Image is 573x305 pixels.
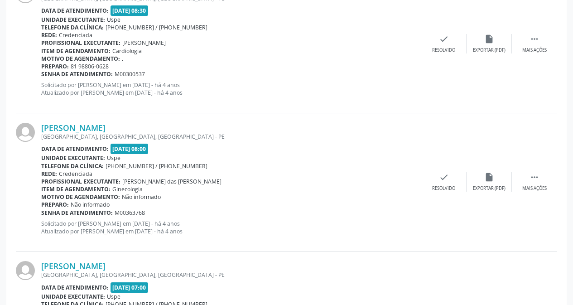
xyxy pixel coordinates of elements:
[41,133,421,140] div: [GEOGRAPHIC_DATA], [GEOGRAPHIC_DATA], [GEOGRAPHIC_DATA] - PE
[439,34,449,44] i: check
[41,293,105,300] b: Unidade executante:
[41,209,113,217] b: Senha de atendimento:
[41,284,109,291] b: Data de atendimento:
[484,34,494,44] i: insert_drive_file
[41,16,105,24] b: Unidade executante:
[41,220,421,235] p: Solicitado por [PERSON_NAME] em [DATE] - há 4 anos Atualizado por [PERSON_NAME] em [DATE] - há 4 ...
[41,24,104,31] b: Telefone da clínica:
[522,185,547,192] div: Mais ações
[16,123,35,142] img: img
[530,172,539,182] i: 
[106,162,207,170] span: [PHONE_NUMBER] / [PHONE_NUMBER]
[111,5,149,16] span: [DATE] 08:30
[530,34,539,44] i: 
[122,55,123,63] span: .
[111,282,149,293] span: [DATE] 07:00
[41,7,109,15] b: Data de atendimento:
[41,70,113,78] b: Senha de atendimento:
[41,178,120,185] b: Profissional executante:
[112,185,143,193] span: Ginecologia
[473,185,506,192] div: Exportar (PDF)
[106,24,207,31] span: [PHONE_NUMBER] / [PHONE_NUMBER]
[432,185,455,192] div: Resolvido
[484,172,494,182] i: insert_drive_file
[41,55,120,63] b: Motivo de agendamento:
[41,201,69,208] b: Preparo:
[59,170,92,178] span: Credenciada
[41,261,106,271] a: [PERSON_NAME]
[41,193,120,201] b: Motivo de agendamento:
[122,39,166,47] span: [PERSON_NAME]
[112,47,142,55] span: Cardiologia
[107,154,120,162] span: Uspe
[41,63,69,70] b: Preparo:
[522,47,547,53] div: Mais ações
[473,47,506,53] div: Exportar (PDF)
[107,293,120,300] span: Uspe
[41,39,120,47] b: Profissional executante:
[41,170,57,178] b: Rede:
[107,16,120,24] span: Uspe
[71,63,109,70] span: 81 98806-0628
[432,47,455,53] div: Resolvido
[41,47,111,55] b: Item de agendamento:
[41,185,111,193] b: Item de agendamento:
[111,144,149,154] span: [DATE] 08:00
[41,271,421,279] div: [GEOGRAPHIC_DATA], [GEOGRAPHIC_DATA], [GEOGRAPHIC_DATA] - PE
[41,154,105,162] b: Unidade executante:
[41,162,104,170] b: Telefone da clínica:
[115,209,145,217] span: M00363768
[59,31,92,39] span: Credenciada
[439,172,449,182] i: check
[41,145,109,153] b: Data de atendimento:
[41,81,421,97] p: Solicitado por [PERSON_NAME] em [DATE] - há 4 anos Atualizado por [PERSON_NAME] em [DATE] - há 4 ...
[41,123,106,133] a: [PERSON_NAME]
[41,31,57,39] b: Rede:
[122,178,221,185] span: [PERSON_NAME] das [PERSON_NAME]
[122,193,161,201] span: Não informado
[16,261,35,280] img: img
[71,201,110,208] span: Não informado
[115,70,145,78] span: M00300537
